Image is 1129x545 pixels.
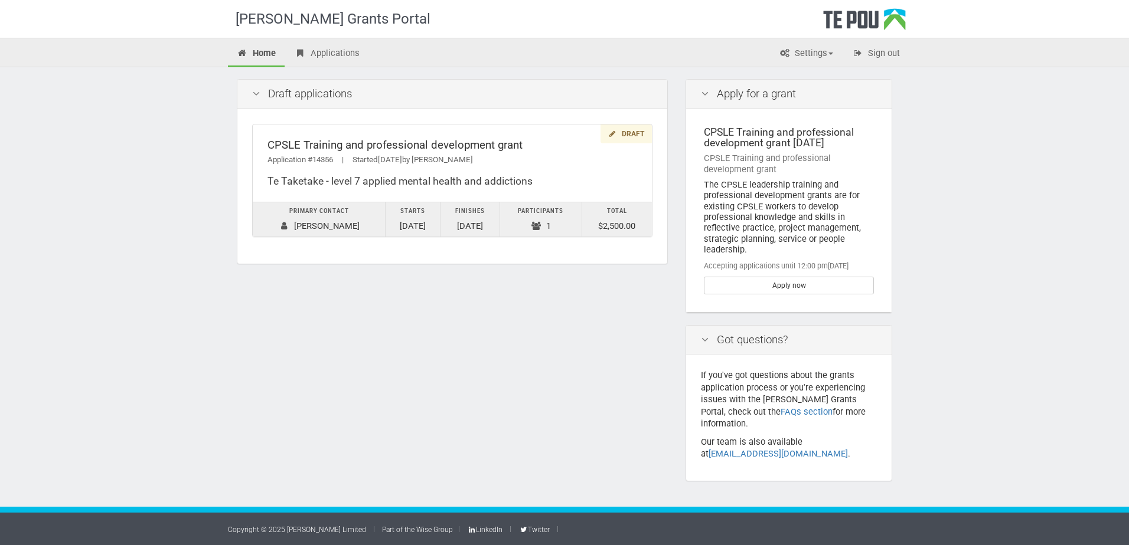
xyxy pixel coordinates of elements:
[253,202,386,237] td: [PERSON_NAME]
[440,202,500,237] td: [DATE]
[382,526,453,534] a: Part of the Wise Group
[686,326,892,355] div: Got questions?
[704,127,874,149] div: CPSLE Training and professional development grant [DATE]
[704,277,874,294] a: Apply now
[267,139,637,152] div: CPSLE Training and professional development grant
[701,369,877,430] p: If you've got questions about the grants application process or you're experiencing issues with t...
[588,205,646,218] div: Total
[386,202,440,237] td: [DATE]
[228,41,285,67] a: Home
[506,205,576,218] div: Participants
[500,202,582,237] td: 1
[686,80,892,109] div: Apply for a grant
[333,155,353,164] span: |
[286,41,368,67] a: Applications
[467,526,502,534] a: LinkedIn
[582,202,652,237] td: $2,500.00
[391,205,433,218] div: Starts
[704,179,874,255] div: The CPSLE leadership training and professional development grants are for existing CPSLE workers ...
[781,406,833,417] a: FAQs section
[518,526,549,534] a: Twitter
[601,124,652,144] div: Draft
[709,448,848,459] a: [EMAIL_ADDRESS][DOMAIN_NAME]
[704,261,874,271] div: Accepting applications until 12:00 pm[DATE]
[704,153,874,175] div: CPSLE Training and professional development grant
[267,154,637,166] div: Application #14356 Started by [PERSON_NAME]
[701,436,877,460] p: Our team is also available at .
[267,175,637,188] div: Te Taketake - level 7 applied mental health and addictions
[237,80,667,109] div: Draft applications
[843,41,909,67] a: Sign out
[446,205,494,218] div: Finishes
[228,526,366,534] a: Copyright © 2025 [PERSON_NAME] Limited
[770,41,842,67] a: Settings
[259,205,379,218] div: Primary contact
[378,155,402,164] span: [DATE]
[823,8,906,38] div: Te Pou Logo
